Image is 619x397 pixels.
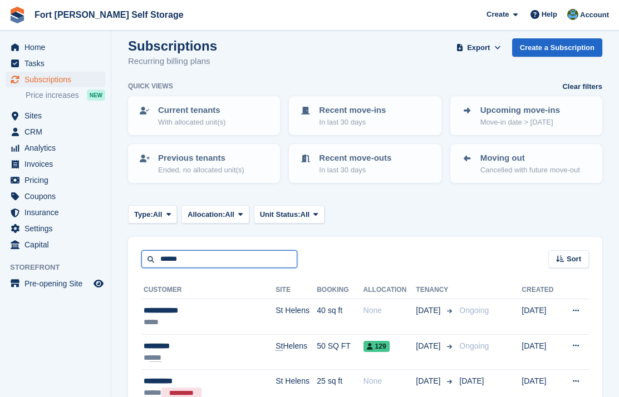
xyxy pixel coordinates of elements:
[129,145,279,182] a: Previous tenants Ended, no allocated unit(s)
[567,9,578,20] img: Alex
[158,165,244,176] p: Ended, no allocated unit(s)
[26,90,79,101] span: Price increases
[290,97,440,134] a: Recent move-ins In last 30 days
[467,42,490,53] span: Export
[451,97,601,134] a: Upcoming move-ins Move-in date > [DATE]
[416,340,443,352] span: [DATE]
[30,6,188,24] a: Fort [PERSON_NAME] Self Storage
[24,39,91,55] span: Home
[24,237,91,252] span: Capital
[480,165,580,176] p: Cancelled with future move-out
[24,56,91,71] span: Tasks
[6,188,105,204] a: menu
[6,221,105,236] a: menu
[363,375,416,387] div: None
[522,299,561,335] td: [DATE]
[92,277,105,290] a: Preview store
[480,117,560,128] p: Move-in date > [DATE]
[6,172,105,188] a: menu
[522,334,561,370] td: [DATE]
[6,72,105,87] a: menu
[319,165,391,176] p: In last 30 days
[128,81,173,91] h6: Quick views
[254,205,325,224] button: Unit Status: All
[24,140,91,156] span: Analytics
[562,81,602,92] a: Clear filters
[87,90,105,101] div: NEW
[24,188,91,204] span: Coupons
[319,152,391,165] p: Recent move-outs
[542,9,557,20] span: Help
[24,156,91,172] span: Invoices
[480,152,580,165] p: Moving out
[363,341,390,352] span: 129
[6,124,105,140] a: menu
[153,209,163,220] span: All
[480,104,560,117] p: Upcoming move-ins
[416,305,443,316] span: [DATE]
[6,108,105,123] a: menu
[141,281,276,299] th: Customer
[580,9,609,21] span: Account
[6,39,105,55] a: menu
[451,145,601,182] a: Moving out Cancelled with future move-out
[276,281,317,299] th: Site
[6,205,105,220] a: menu
[454,38,503,57] button: Export
[128,205,177,224] button: Type: All
[24,108,91,123] span: Sites
[24,172,91,188] span: Pricing
[459,341,489,350] span: Ongoing
[26,89,105,101] a: Price increases NEW
[128,55,217,68] p: Recurring billing plans
[319,104,386,117] p: Recent move-ins
[24,221,91,236] span: Settings
[6,140,105,156] a: menu
[158,152,244,165] p: Previous tenants
[158,117,225,128] p: With allocated unit(s)
[24,124,91,140] span: CRM
[301,209,310,220] span: All
[134,209,153,220] span: Type:
[24,72,91,87] span: Subscriptions
[363,305,416,316] div: None
[6,156,105,172] a: menu
[128,38,217,53] h1: Subscriptions
[319,117,386,128] p: In last 30 days
[512,38,602,57] a: Create a Subscription
[459,376,484,385] span: [DATE]
[188,209,225,220] span: Allocation:
[6,56,105,71] a: menu
[158,104,225,117] p: Current tenants
[10,262,111,273] span: Storefront
[487,9,509,20] span: Create
[24,205,91,220] span: Insurance
[416,281,455,299] th: Tenancy
[567,254,581,265] span: Sort
[9,7,26,23] img: stora-icon-8386f47178a22dfd0bd8f6a31ec36ba5ce8667c1dd55bd0f319d3a0aa187defe.svg
[225,209,234,220] span: All
[24,276,91,291] span: Pre-opening Site
[459,306,489,315] span: Ongoing
[6,276,105,291] a: menu
[363,281,416,299] th: Allocation
[129,97,279,134] a: Current tenants With allocated unit(s)
[276,334,317,370] td: Helens
[181,205,249,224] button: Allocation: All
[290,145,440,182] a: Recent move-outs In last 30 days
[416,375,443,387] span: [DATE]
[522,281,561,299] th: Created
[317,281,363,299] th: Booking
[317,334,363,370] td: 50 SQ FT
[6,237,105,252] a: menu
[276,299,317,335] td: St Helens
[260,209,301,220] span: Unit Status:
[317,299,363,335] td: 40 sq ft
